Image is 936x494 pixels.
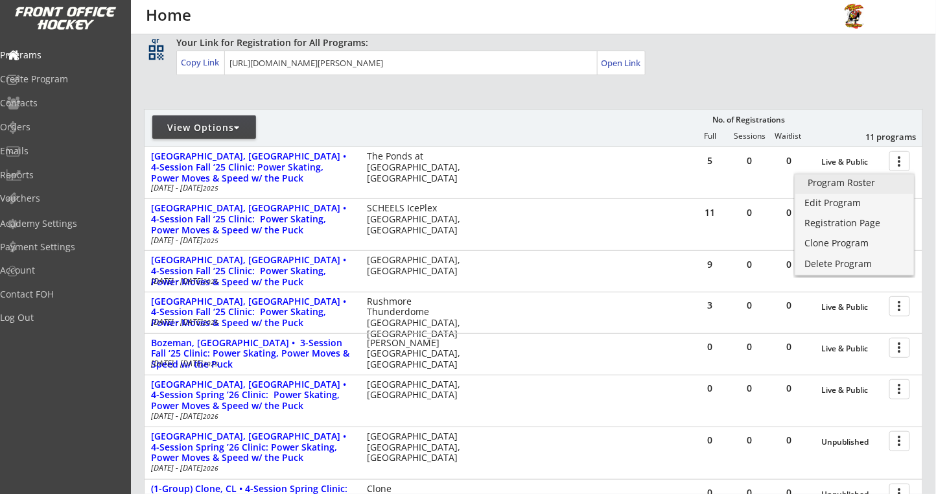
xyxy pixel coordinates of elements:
div: Live & Public [822,344,883,353]
button: more_vert [889,379,910,399]
div: [DATE] - [DATE] [151,464,349,472]
div: Your Link for Registration for All Programs: [176,36,883,49]
div: [GEOGRAPHIC_DATA], [GEOGRAPHIC_DATA] • 4-Session Fall ‘25 Clinic: Power Skating, Power Moves & Sp... [151,203,353,235]
em: 2026 [203,464,218,473]
div: Clone Program [805,239,904,248]
em: 2025 [203,236,218,245]
div: [DATE] - [DATE] [151,318,349,326]
div: Live & Public [822,303,883,312]
div: 0 [769,156,808,165]
div: Program Roster [808,178,901,187]
div: Unpublished [822,438,883,447]
div: [GEOGRAPHIC_DATA], [GEOGRAPHIC_DATA] • 4-Session Fall ‘25 Clinic: Power Skating, Power Moves & Sp... [151,296,353,329]
div: 11 [690,208,729,217]
div: [GEOGRAPHIC_DATA], [GEOGRAPHIC_DATA] • 4-Session Spring ’26 Clinic: Power Skating, Power Moves & ... [151,379,353,412]
div: Edit Program [805,198,904,207]
div: Live & Public [822,386,883,395]
div: 0 [769,208,808,217]
div: Live & Public [822,158,883,167]
div: 0 [730,208,769,217]
div: [DATE] - [DATE] [151,184,349,192]
div: 0 [730,260,769,269]
div: [GEOGRAPHIC_DATA] [GEOGRAPHIC_DATA], [GEOGRAPHIC_DATA] [367,431,469,464]
div: [PERSON_NAME][GEOGRAPHIC_DATA], [GEOGRAPHIC_DATA] [367,338,469,370]
div: Registration Page [805,218,904,228]
div: Copy Link [181,56,222,68]
div: [DATE] - [DATE] [151,277,349,285]
button: qr_code [146,43,166,62]
div: 0 [730,342,769,351]
button: more_vert [889,296,910,316]
div: The Ponds at [GEOGRAPHIC_DATA], [GEOGRAPHIC_DATA] [367,151,469,183]
button: more_vert [889,151,910,171]
a: Program Roster [795,174,914,194]
div: qr [148,36,163,45]
div: [GEOGRAPHIC_DATA], [GEOGRAPHIC_DATA] [367,379,469,401]
div: Delete Program [805,259,904,268]
em: 2026 [203,412,218,421]
div: 0 [769,260,808,269]
div: Full [690,132,729,141]
div: 0 [690,342,729,351]
div: Rushmore Thunderdome [GEOGRAPHIC_DATA], [GEOGRAPHIC_DATA] [367,296,469,340]
div: 11 programs [848,131,916,143]
div: SCHEELS IcePlex [GEOGRAPHIC_DATA], [GEOGRAPHIC_DATA] [367,203,469,235]
div: 0 [769,384,808,393]
div: 0 [769,342,808,351]
div: Waitlist [769,132,808,141]
a: Edit Program [795,194,914,214]
div: No. of Registrations [708,115,789,124]
div: View Options [152,121,256,134]
div: 9 [690,260,729,269]
div: 0 [769,301,808,310]
button: more_vert [889,338,910,358]
div: 0 [690,384,729,393]
div: 0 [690,436,729,445]
div: 0 [769,436,808,445]
em: 2025 [203,359,218,368]
div: [DATE] - [DATE] [151,237,349,244]
div: 0 [730,384,769,393]
div: [GEOGRAPHIC_DATA], [GEOGRAPHIC_DATA] • 4-Session Fall ‘25 Clinic: Power Skating, Power Moves & Sp... [151,255,353,287]
div: 5 [690,156,729,165]
em: 2025 [203,277,218,286]
div: 0 [730,156,769,165]
a: Registration Page [795,215,914,234]
div: [GEOGRAPHIC_DATA], [GEOGRAPHIC_DATA] • 4-Session Fall ‘25 Clinic: Power Skating, Power Moves & Sp... [151,151,353,183]
a: Open Link [602,54,642,72]
em: 2025 [203,183,218,193]
div: Bozeman, [GEOGRAPHIC_DATA] • 3-Session Fall ‘25 Clinic: Power Skating, Power Moves & Speed w/ the... [151,338,353,370]
div: Open Link [602,58,642,69]
div: Sessions [730,132,769,141]
em: 2025 [203,318,218,327]
div: 3 [690,301,729,310]
button: more_vert [889,431,910,451]
div: 0 [730,301,769,310]
div: [DATE] - [DATE] [151,360,349,368]
div: [DATE] - [DATE] [151,412,349,420]
div: 0 [730,436,769,445]
div: [GEOGRAPHIC_DATA], [GEOGRAPHIC_DATA] • 4-Session Spring ’26 Clinic: Power Skating, Power Moves & ... [151,431,353,464]
div: [GEOGRAPHIC_DATA], [GEOGRAPHIC_DATA] [367,255,469,277]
